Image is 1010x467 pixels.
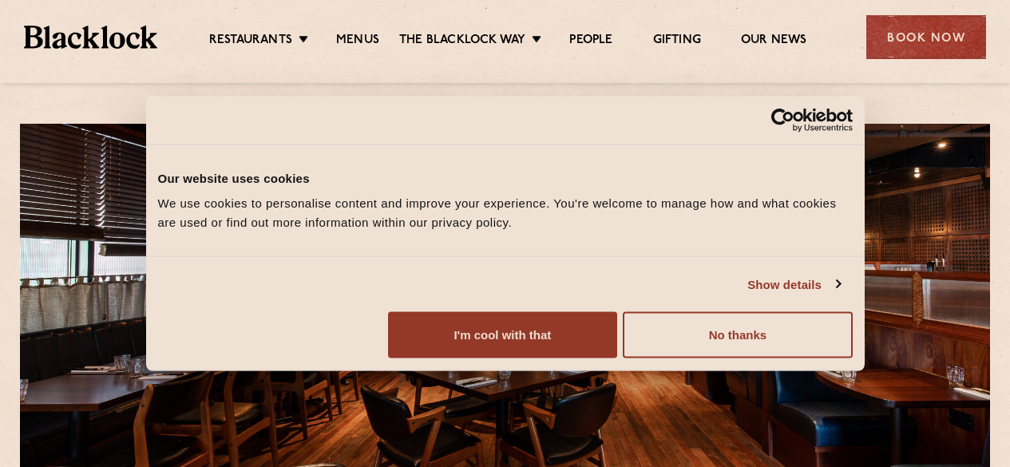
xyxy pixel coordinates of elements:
a: Show details [747,275,840,294]
button: No thanks [623,312,852,358]
a: The Blacklock Way [399,33,525,50]
a: Gifting [653,33,701,50]
img: BL_Textured_Logo-footer-cropped.svg [24,26,157,48]
button: I'm cool with that [388,312,617,358]
a: Our News [741,33,807,50]
div: Book Now [866,15,986,59]
a: Restaurants [209,33,292,50]
a: Menus [336,33,379,50]
div: Our website uses cookies [158,168,853,188]
a: Usercentrics Cookiebot - opens in a new window [713,108,853,132]
div: We use cookies to personalise content and improve your experience. You're welcome to manage how a... [158,194,853,232]
a: People [569,33,612,50]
